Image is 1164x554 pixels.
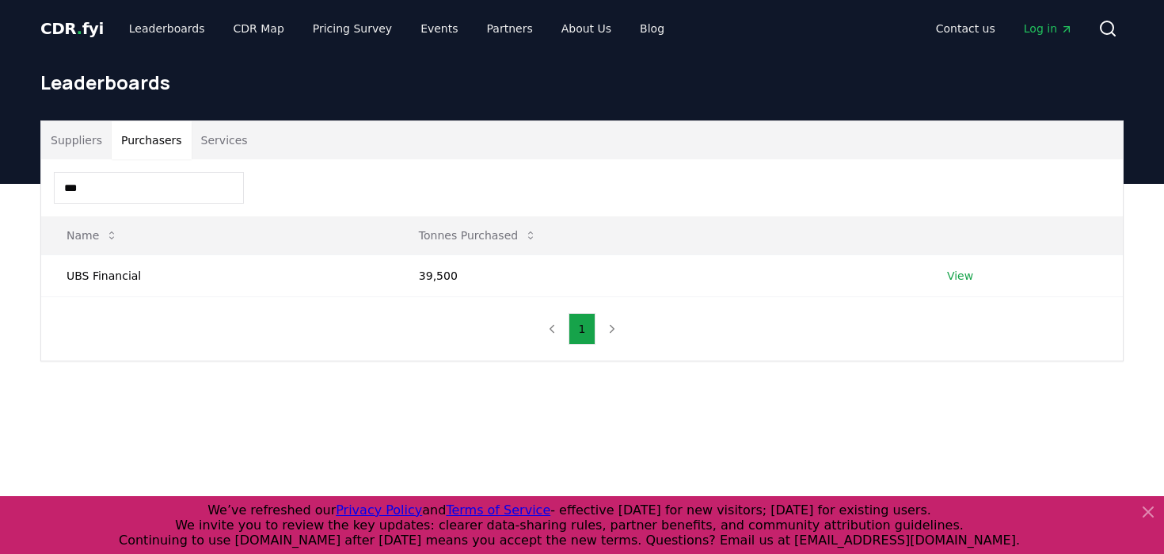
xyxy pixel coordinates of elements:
span: . [77,19,82,38]
span: Log in [1024,21,1073,36]
a: Leaderboards [116,14,218,43]
button: Purchasers [112,121,192,159]
a: CDR Map [221,14,297,43]
a: Contact us [923,14,1008,43]
a: Pricing Survey [300,14,405,43]
nav: Main [116,14,677,43]
a: Events [408,14,470,43]
nav: Main [923,14,1086,43]
h1: Leaderboards [40,70,1124,95]
button: Services [192,121,257,159]
a: About Us [549,14,624,43]
button: Suppliers [41,121,112,159]
a: Partners [474,14,546,43]
td: UBS Financial [41,254,394,296]
button: Name [54,220,131,251]
span: CDR fyi [40,19,104,38]
td: 39,500 [394,254,922,296]
button: Tonnes Purchased [406,220,550,251]
a: Log in [1011,14,1086,43]
a: Blog [627,14,677,43]
button: 1 [569,313,596,345]
a: View [947,268,973,284]
a: CDR.fyi [40,17,104,40]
